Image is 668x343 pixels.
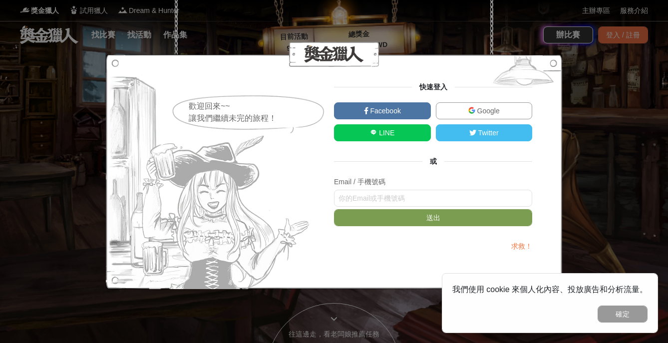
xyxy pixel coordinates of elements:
span: Twitter [476,129,499,137]
img: LINE [370,129,377,136]
img: Signup [485,54,562,92]
button: 確定 [598,306,648,323]
div: 讓我們繼續未完的旅程！ [189,112,326,124]
span: 快速登入 [412,83,455,91]
div: 歡迎回來~~ [189,100,326,112]
span: 或 [422,157,444,165]
span: 我們使用 cookie 來個人化內容、投放廣告和分析流量。 [452,285,648,294]
span: Facebook [368,107,401,115]
img: Signup [106,54,313,289]
span: Google [475,107,500,115]
button: 送出 [334,209,532,226]
div: Email / 手機號碼 [334,177,532,187]
a: 求救！ [511,242,532,250]
span: LINE [377,129,394,137]
img: Google [468,107,475,114]
input: 你的Email或手機號碼 [334,190,532,207]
